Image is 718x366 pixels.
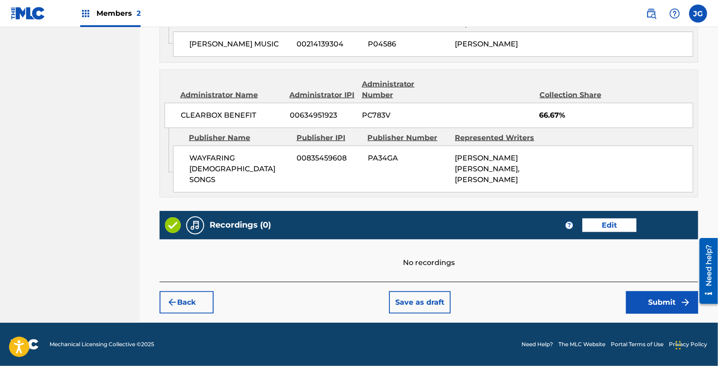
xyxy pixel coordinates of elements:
div: Help [666,5,684,23]
button: Save as draft [389,291,451,314]
span: 00634951923 [290,110,355,121]
span: 66.67% [540,110,693,121]
span: [PERSON_NAME] [PERSON_NAME], [PERSON_NAME] [455,154,520,184]
div: Represented Writers [455,133,536,143]
button: Submit [626,291,698,314]
span: P04586 [368,39,448,50]
img: Valid [165,217,181,233]
img: MLC Logo [11,7,46,20]
span: 00835459608 [297,153,361,164]
button: Back [160,291,214,314]
h5: Recordings (0) [210,220,271,230]
span: WAYFARING [DEMOGRAPHIC_DATA] SONGS [189,153,290,185]
span: [PERSON_NAME] [455,40,518,48]
a: Privacy Policy [669,340,707,348]
img: logo [11,339,39,350]
a: The MLC Website [558,340,605,348]
span: PA34GA [368,153,448,164]
span: CLEARBOX BENEFIT [181,110,283,121]
div: Collection Share [540,90,617,101]
span: 00214139304 [297,39,361,50]
span: 2 [137,9,141,18]
div: No recordings [160,239,698,268]
a: Public Search [642,5,660,23]
button: Edit [582,219,636,232]
img: Recordings [190,220,201,231]
span: PC783V [362,110,444,121]
div: Administrator Number [362,79,444,101]
img: search [646,8,657,19]
img: f7272a7cc735f4ea7f67.svg [680,297,691,308]
span: Members [96,8,141,18]
img: help [669,8,680,19]
span: [PERSON_NAME] MUSIC [189,39,290,50]
div: Administrator IPI [290,90,355,101]
div: User Menu [689,5,707,23]
iframe: Chat Widget [673,323,718,366]
div: Publisher IPI [297,133,361,143]
iframe: Resource Center [693,234,718,307]
div: Publisher Number [368,133,448,143]
span: ? [566,222,573,229]
a: Need Help? [521,340,553,348]
div: Drag [676,332,681,359]
a: Portal Terms of Use [611,340,663,348]
img: 7ee5dd4eb1f8a8e3ef2f.svg [167,297,178,308]
span: Mechanical Licensing Collective © 2025 [50,340,154,348]
img: Top Rightsholders [80,8,91,19]
div: Administrator Name [180,90,283,101]
div: Publisher Name [189,133,290,143]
